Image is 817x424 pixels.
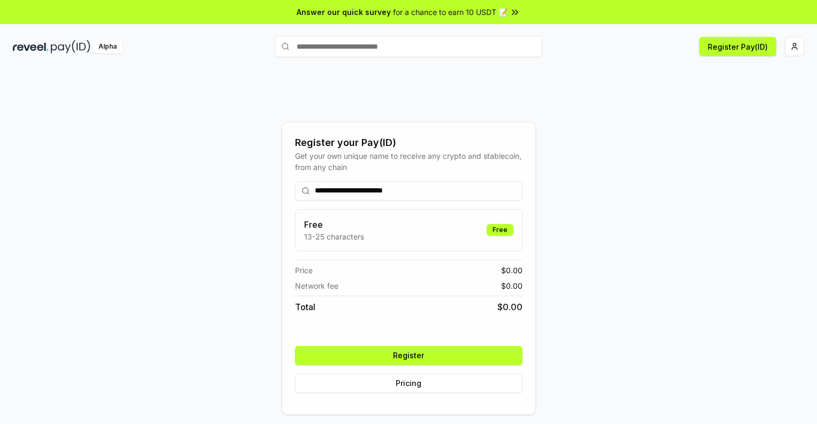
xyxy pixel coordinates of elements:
[93,40,123,53] div: Alpha
[295,280,338,291] span: Network fee
[497,300,523,313] span: $ 0.00
[699,37,776,56] button: Register Pay(ID)
[13,40,49,53] img: reveel_dark
[297,6,391,18] span: Answer our quick survey
[501,265,523,276] span: $ 0.00
[393,6,508,18] span: for a chance to earn 10 USDT 📝
[295,265,313,276] span: Price
[304,231,364,242] p: 13-25 characters
[295,135,523,150] div: Register your Pay(ID)
[295,346,523,365] button: Register
[51,40,90,53] img: pay_id
[487,224,513,236] div: Free
[501,280,523,291] span: $ 0.00
[295,150,523,173] div: Get your own unique name to receive any crypto and stablecoin, from any chain
[304,218,364,231] h3: Free
[295,300,315,313] span: Total
[295,374,523,393] button: Pricing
